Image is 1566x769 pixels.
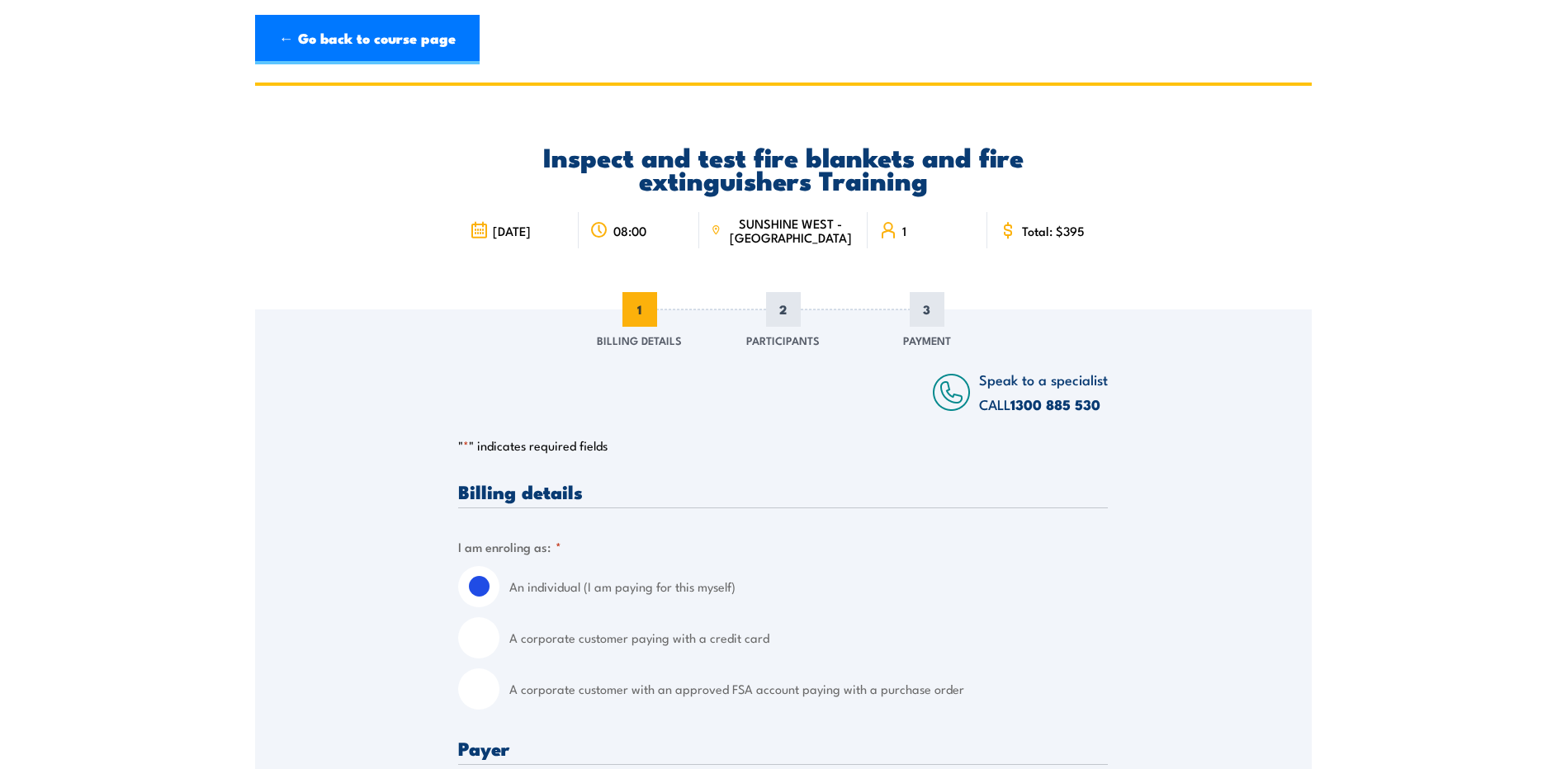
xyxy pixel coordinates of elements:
span: 08:00 [613,224,646,238]
h2: Inspect and test fire blankets and fire extinguishers Training [458,144,1108,191]
label: An individual (I am paying for this myself) [509,566,1108,607]
h3: Payer [458,738,1108,757]
span: 1 [902,224,906,238]
span: Speak to a specialist CALL [979,369,1108,414]
h3: Billing details [458,482,1108,501]
span: Participants [746,332,820,348]
label: A corporate customer paying with a credit card [509,617,1108,658]
span: 1 [622,292,657,327]
span: 2 [766,292,801,327]
p: " " indicates required fields [458,437,1108,454]
label: A corporate customer with an approved FSA account paying with a purchase order [509,668,1108,710]
span: Payment [903,332,951,348]
a: ← Go back to course page [255,15,480,64]
span: 3 [910,292,944,327]
span: SUNSHINE WEST - [GEOGRAPHIC_DATA] [726,216,855,244]
legend: I am enroling as: [458,537,561,556]
a: 1300 885 530 [1010,394,1100,415]
span: [DATE] [493,224,531,238]
span: Total: $395 [1022,224,1085,238]
span: Billing Details [597,332,682,348]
